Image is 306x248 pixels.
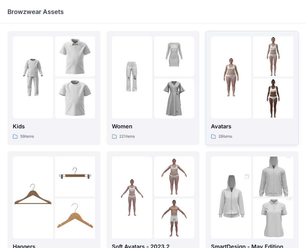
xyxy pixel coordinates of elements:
img: folder 3 [154,198,194,239]
img: folder 1 [211,167,251,228]
img: folder 2 [55,36,95,77]
p: Browzwear Assets [7,7,64,16]
img: folder 1 [112,57,152,98]
a: folder 1folder 2folder 3Women221items [107,31,199,145]
img: folder 1 [211,57,251,98]
img: folder 1 [13,57,53,98]
p: 26 items [218,133,232,140]
img: folder 1 [112,177,152,218]
img: folder 1 [13,177,53,218]
img: folder 3 [253,78,294,119]
p: Women [112,122,194,131]
img: folder 3 [55,78,95,119]
img: folder 2 [154,36,194,77]
img: folder 3 [154,78,194,119]
p: Avatars [211,122,293,131]
p: 59 items [20,133,34,140]
p: Kids [13,122,95,131]
a: folder 1folder 2folder 3Kids59items [7,31,100,145]
a: folder 1folder 2folder 3Avatars26items [206,31,299,145]
img: folder 2 [253,36,294,77]
img: folder 2 [253,146,294,206]
img: folder 2 [55,157,95,197]
img: folder 2 [154,157,194,197]
p: 221 items [119,133,135,140]
img: folder 3 [55,198,95,239]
